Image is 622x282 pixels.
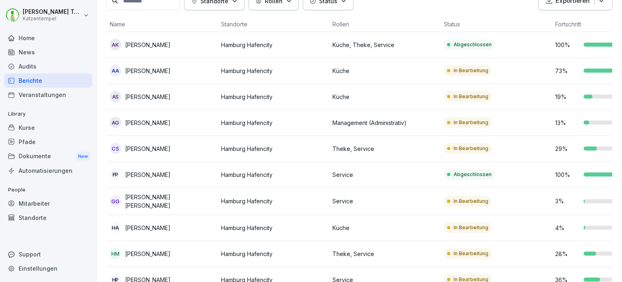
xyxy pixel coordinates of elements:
div: GG [110,196,121,207]
p: Hamburg Hafencity [221,170,326,179]
p: Hamburg Hafencity [221,224,326,232]
div: AS [110,91,121,102]
p: Hamburg Hafencity [221,250,326,258]
div: HA [110,222,121,233]
p: Hamburg Hafencity [221,118,326,127]
p: In Bearbeitung [454,224,488,231]
p: In Bearbeitung [454,145,488,152]
p: 3 % [555,197,579,205]
p: [PERSON_NAME] [125,170,170,179]
p: 13 % [555,118,579,127]
p: In Bearbeitung [454,93,488,100]
p: Hamburg Hafencity [221,93,326,101]
p: In Bearbeitung [454,198,488,205]
div: HM [110,248,121,259]
p: Küche [332,93,437,101]
div: Support [4,247,92,261]
p: [PERSON_NAME] [125,67,170,75]
div: FP [110,169,121,180]
p: 4 % [555,224,579,232]
p: [PERSON_NAME] [125,118,170,127]
div: AA [110,65,121,76]
p: Theke, Service [332,250,437,258]
p: In Bearbeitung [454,67,488,74]
a: DokumenteNew [4,149,92,164]
div: Dokumente [4,149,92,164]
p: [PERSON_NAME] [125,41,170,49]
p: 73 % [555,67,579,75]
p: Abgeschlossen [454,41,492,48]
p: In Bearbeitung [454,119,488,126]
a: Standorte [4,211,92,225]
p: 19 % [555,93,579,101]
a: Berichte [4,73,92,88]
a: Mitarbeiter [4,196,92,211]
p: People [4,183,92,196]
p: Management (Administrativ) [332,118,437,127]
div: AG [110,117,121,128]
p: In Bearbeitung [454,250,488,257]
p: Hamburg Hafencity [221,197,326,205]
p: Katzentempel [23,16,82,22]
a: Pfade [4,135,92,149]
a: Einstellungen [4,261,92,276]
a: Veranstaltungen [4,88,92,102]
p: [PERSON_NAME] [125,250,170,258]
p: Hamburg Hafencity [221,144,326,153]
p: [PERSON_NAME] [PERSON_NAME] [125,193,215,210]
th: Rollen [329,17,441,32]
th: Name [107,17,218,32]
p: Küche, Theke, Service [332,41,437,49]
div: AK [110,39,121,50]
div: New [76,152,90,161]
a: Audits [4,59,92,73]
p: Küche [332,224,437,232]
p: Service [332,170,437,179]
p: 29 % [555,144,579,153]
p: Küche [332,67,437,75]
p: Hamburg Hafencity [221,41,326,49]
p: Service [332,197,437,205]
p: 100 % [555,170,579,179]
a: Home [4,31,92,45]
p: Hamburg Hafencity [221,67,326,75]
p: Abgeschlossen [454,171,492,178]
p: [PERSON_NAME] [125,224,170,232]
p: 28 % [555,250,579,258]
p: 100 % [555,41,579,49]
p: [PERSON_NAME] Terjung [23,9,82,15]
p: [PERSON_NAME] [125,144,170,153]
a: News [4,45,92,59]
th: Status [441,17,552,32]
div: CS [110,143,121,154]
p: [PERSON_NAME] [125,93,170,101]
th: Standorte [218,17,329,32]
a: Automatisierungen [4,164,92,178]
a: Kurse [4,121,92,135]
p: Library [4,108,92,121]
p: Theke, Service [332,144,437,153]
